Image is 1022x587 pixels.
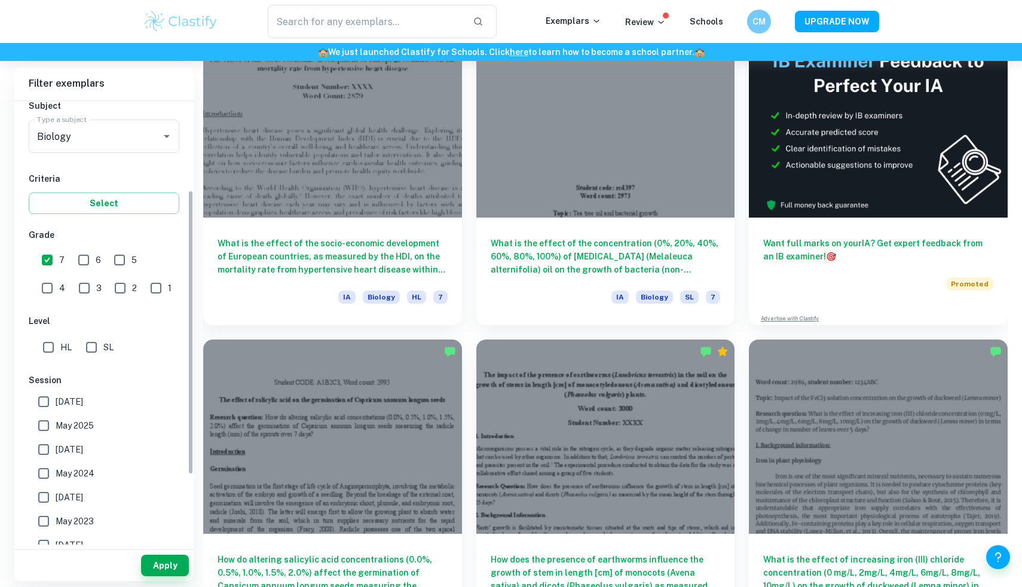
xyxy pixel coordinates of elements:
[56,539,83,552] span: [DATE]
[59,282,65,295] span: 4
[14,67,194,100] h6: Filter exemplars
[96,282,102,295] span: 3
[694,47,705,57] span: 🏫
[433,291,448,304] span: 7
[56,491,83,504] span: [DATE]
[946,277,993,291] span: Promoted
[2,45,1020,59] h6: We just launched Clastify for Schools. Click to learn how to become a school partner.
[752,15,766,28] h6: CM
[29,314,179,328] h6: Level
[761,314,819,323] a: Advertise with Clastify
[60,341,72,354] span: HL
[700,346,712,357] img: Marked
[510,47,528,57] a: here
[96,253,101,267] span: 6
[29,374,179,387] h6: Session
[103,341,114,354] span: SL
[29,228,179,241] h6: Grade
[444,346,456,357] img: Marked
[29,192,179,214] button: Select
[749,24,1008,218] img: Thumbnail
[143,10,219,33] img: Clastify logo
[168,282,172,295] span: 1
[636,291,673,304] span: Biology
[546,14,601,27] p: Exemplars
[690,17,723,26] a: Schools
[158,128,175,145] button: Open
[132,282,137,295] span: 2
[611,291,629,304] span: IA
[56,419,94,432] span: May 2025
[407,291,426,304] span: HL
[749,24,1008,325] a: Want full marks on yourIA? Get expert feedback from an IB examiner!PromotedAdvertise with Clastify
[990,346,1002,357] img: Marked
[717,346,729,357] div: Premium
[318,47,328,57] span: 🏫
[29,99,179,112] h6: Subject
[56,467,94,480] span: May 2024
[363,291,400,304] span: Biology
[680,291,699,304] span: SL
[625,16,666,29] p: Review
[763,237,993,263] h6: Want full marks on your IA ? Get expert feedback from an IB examiner!
[141,555,189,576] button: Apply
[476,24,735,325] a: What is the effect of the concentration (0%, 20%, 40%, 60%, 80%, 100%) of [MEDICAL_DATA] (Melaleu...
[218,237,448,276] h6: What is the effect of the socio-economic development of European countries, as measured by the HD...
[706,291,720,304] span: 7
[131,253,137,267] span: 5
[491,237,721,276] h6: What is the effect of the concentration (0%, 20%, 40%, 60%, 80%, 100%) of [MEDICAL_DATA] (Melaleu...
[747,10,771,33] button: CM
[268,5,463,38] input: Search for any exemplars...
[29,172,179,185] h6: Criteria
[795,11,879,32] button: UPGRADE NOW
[59,253,65,267] span: 7
[203,24,462,325] a: What is the effect of the socio-economic development of European countries, as measured by the HD...
[56,395,83,408] span: [DATE]
[56,443,83,456] span: [DATE]
[37,114,87,124] label: Type a subject
[826,252,836,261] span: 🎯
[986,545,1010,569] button: Help and Feedback
[56,515,94,528] span: May 2023
[338,291,356,304] span: IA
